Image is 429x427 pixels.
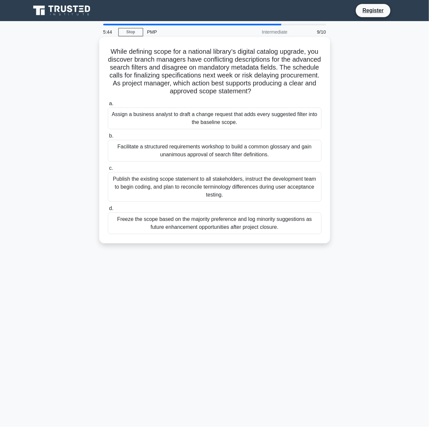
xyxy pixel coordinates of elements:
[118,28,143,36] a: Stop
[108,172,322,202] div: Publish the existing scope statement to all stakeholders, instruct the development team to begin ...
[234,25,291,39] div: Intermediate
[99,25,118,39] div: 5:44
[291,25,330,39] div: 9/10
[108,107,322,129] div: Assign a business analyst to draft a change request that adds every suggested filter into the bas...
[358,6,387,15] a: Register
[109,133,113,138] span: b.
[108,140,322,162] div: Facilitate a structured requirements workshop to build a common glossary and gain unanimous appro...
[109,165,113,171] span: c.
[107,47,322,96] h5: While defining scope for a national library’s digital catalog upgrade, you discover branch manage...
[109,205,113,211] span: d.
[143,25,234,39] div: PMP
[109,101,113,106] span: a.
[108,212,322,234] div: Freeze the scope based on the majority preference and log minority suggestions as future enhancem...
